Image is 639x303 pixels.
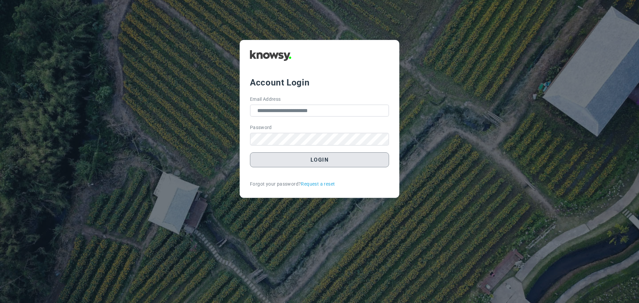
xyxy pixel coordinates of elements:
[250,152,389,167] button: Login
[250,124,272,131] label: Password
[250,96,281,103] label: Email Address
[301,181,335,188] a: Request a reset
[250,181,389,188] div: Forgot your password?
[250,76,389,88] div: Account Login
